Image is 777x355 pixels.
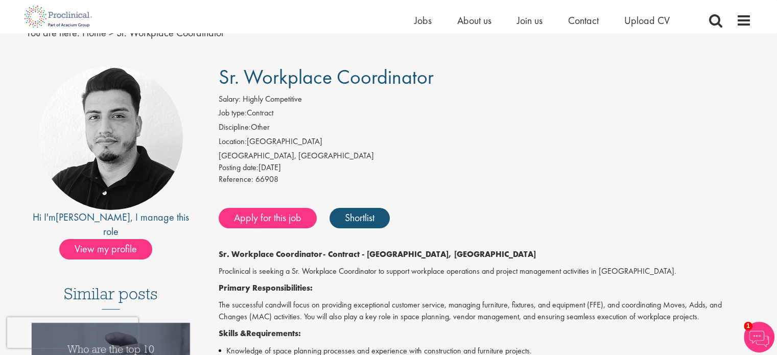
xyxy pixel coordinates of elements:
[219,107,751,122] li: Contract
[56,210,130,224] a: [PERSON_NAME]
[59,239,152,259] span: View my profile
[568,14,599,27] a: Contact
[219,174,253,185] label: Reference:
[219,150,751,162] div: [GEOGRAPHIC_DATA], [GEOGRAPHIC_DATA]
[323,249,536,259] strong: - Contract - [GEOGRAPHIC_DATA], [GEOGRAPHIC_DATA]
[219,208,317,228] a: Apply for this job
[744,322,752,330] span: 1
[414,14,432,27] a: Jobs
[219,64,434,90] span: Sr. Workplace Coordinator
[219,249,323,259] strong: Sr. Workplace Coordinator
[243,93,302,104] span: Highly Competitive
[219,107,247,119] label: Job type:
[517,14,543,27] a: Join us
[7,317,138,348] iframe: reCAPTCHA
[744,322,774,352] img: Chatbot
[219,122,251,133] label: Discipline:
[246,328,301,339] strong: Requirements:
[329,208,390,228] a: Shortlist
[59,241,162,254] a: View my profile
[219,93,241,105] label: Salary:
[219,266,751,277] p: Proclinical is seeking a Sr. Workplace Coordinator to support workplace operations and project ma...
[219,162,258,173] span: Posting date:
[64,285,158,310] h3: Similar posts
[219,136,751,150] li: [GEOGRAPHIC_DATA]
[219,328,246,339] strong: Skills &
[219,122,751,136] li: Other
[219,282,313,293] strong: Primary Responsibilities:
[219,162,751,174] div: [DATE]
[26,210,196,239] div: Hi I'm , I manage this role
[255,174,278,184] span: 66908
[219,299,751,323] p: The successful candwill focus on providing exceptional customer service, managing furniture, fixt...
[39,66,183,210] img: imeage of recruiter Anderson Maldonado
[457,14,491,27] a: About us
[624,14,670,27] a: Upload CV
[219,136,247,148] label: Location:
